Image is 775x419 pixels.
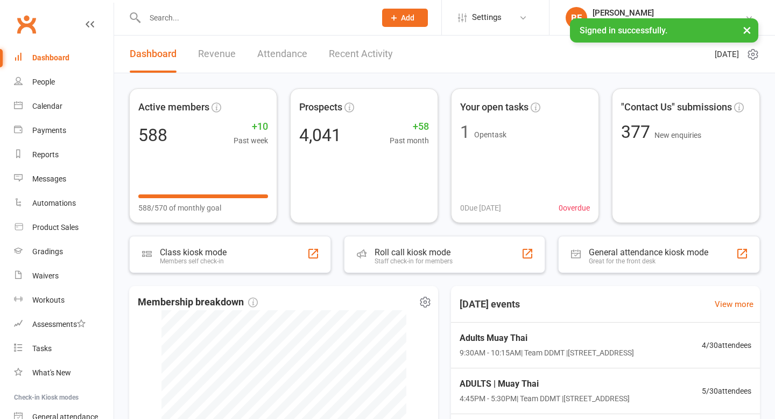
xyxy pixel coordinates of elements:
span: Signed in successfully. [580,25,667,36]
div: Tasks [32,344,52,353]
span: 4 / 30 attendees [702,339,751,351]
a: Tasks [14,337,114,361]
span: 5 / 30 attendees [702,385,751,397]
a: View more [715,298,753,311]
span: Prospects [299,100,342,115]
div: Waivers [32,271,59,280]
div: What's New [32,368,71,377]
span: New enquiries [654,131,701,139]
div: 588 [138,127,167,144]
a: Recent Activity [329,36,393,73]
a: Waivers [14,264,114,288]
span: 4:45PM - 5:30PM | Team DDMT | [STREET_ADDRESS] [460,393,630,404]
span: +58 [390,119,429,135]
div: General attendance kiosk mode [589,247,708,257]
span: 9:30AM - 10:15AM | Team DDMT | [STREET_ADDRESS] [460,347,634,359]
span: Settings [472,5,502,30]
div: Assessments [32,320,86,329]
div: Double Dose Muay Thai [GEOGRAPHIC_DATA] [593,18,745,27]
span: Membership breakdown [138,295,258,310]
a: Dashboard [14,46,114,70]
a: Attendance [257,36,307,73]
div: Dashboard [32,53,69,62]
span: Past week [234,135,268,146]
span: ADULTS | Muay Thai [460,377,630,391]
a: Messages [14,167,114,191]
div: People [32,78,55,86]
span: Add [401,13,414,22]
div: Members self check-in [160,257,227,265]
span: "Contact Us" submissions [621,100,732,115]
div: [PERSON_NAME] [593,8,745,18]
span: Your open tasks [460,100,529,115]
div: Payments [32,126,66,135]
a: Gradings [14,240,114,264]
div: Reports [32,150,59,159]
a: Automations [14,191,114,215]
span: Active members [138,100,209,115]
a: Calendar [14,94,114,118]
div: Workouts [32,296,65,304]
div: Roll call kiosk mode [375,247,453,257]
a: People [14,70,114,94]
div: Staff check-in for members [375,257,453,265]
button: Add [382,9,428,27]
div: Gradings [32,247,63,256]
a: Clubworx [13,11,40,38]
h3: [DATE] events [451,295,529,314]
span: 377 [621,122,654,142]
div: Automations [32,199,76,207]
div: Class kiosk mode [160,247,227,257]
span: Open task [474,130,506,139]
span: [DATE] [715,48,739,61]
div: Calendar [32,102,62,110]
span: 0 overdue [559,202,590,214]
button: × [737,18,757,41]
span: Adults Muay Thai [460,331,634,345]
div: BF [566,7,587,29]
a: Workouts [14,288,114,312]
div: Product Sales [32,223,79,232]
span: Past month [390,135,429,146]
div: Great for the front desk [589,257,708,265]
span: 588/570 of monthly goal [138,202,221,214]
div: Messages [32,174,66,183]
span: 0 Due [DATE] [460,202,501,214]
a: What's New [14,361,114,385]
a: Dashboard [130,36,177,73]
div: 1 [460,123,470,141]
a: Reports [14,143,114,167]
a: Product Sales [14,215,114,240]
a: Assessments [14,312,114,337]
a: Payments [14,118,114,143]
a: Revenue [198,36,236,73]
input: Search... [142,10,368,25]
div: 4,041 [299,127,341,144]
span: +10 [234,119,268,135]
